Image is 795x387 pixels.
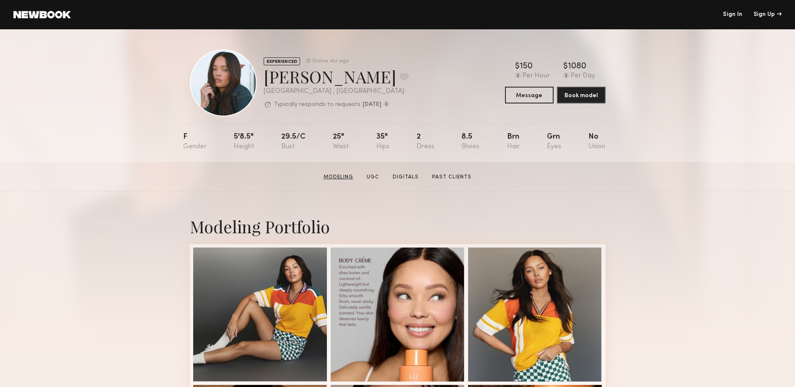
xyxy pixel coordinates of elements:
p: Typically responds to requests [274,102,360,108]
div: Online 4hr ago [312,59,349,64]
div: Modeling Portfolio [190,215,606,237]
div: 35" [376,133,389,150]
div: [GEOGRAPHIC_DATA] , [GEOGRAPHIC_DATA] [264,88,409,95]
button: Book model [557,87,606,103]
div: 1080 [568,62,586,71]
div: [PERSON_NAME] [264,65,409,88]
a: Past Clients [429,173,475,181]
a: Sign In [723,12,742,18]
div: EXPERIENCED [264,57,300,65]
a: Digitals [389,173,422,181]
div: 25" [333,133,349,150]
a: Modeling [320,173,357,181]
div: F [183,133,207,150]
button: Message [505,87,554,103]
div: $ [563,62,568,71]
div: Grn [547,133,561,150]
div: 29.5/c [281,133,306,150]
div: Sign Up [754,12,782,18]
div: 2 [417,133,434,150]
a: UGC [363,173,383,181]
div: No [588,133,605,150]
div: 150 [520,62,533,71]
div: 5'8.5" [234,133,254,150]
div: $ [515,62,520,71]
b: [DATE] [363,102,381,108]
div: Brn [507,133,520,150]
div: 8.5 [461,133,479,150]
div: Per Day [571,72,595,80]
div: Per Hour [523,72,550,80]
